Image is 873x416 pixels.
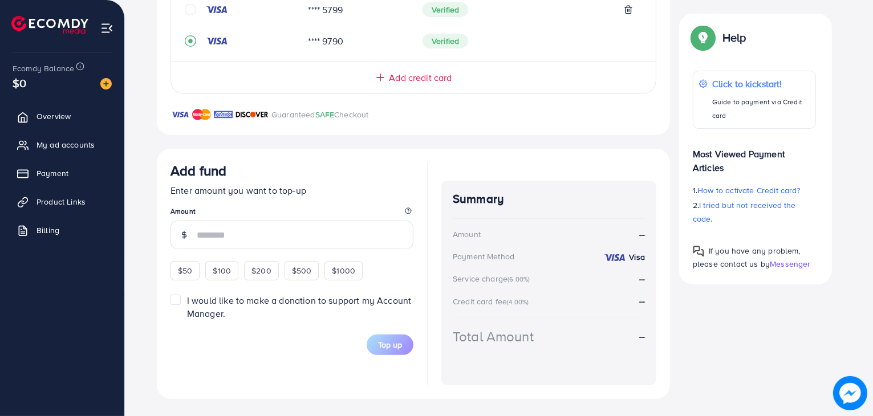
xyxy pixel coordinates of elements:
img: brand [192,108,211,121]
div: Total Amount [453,327,534,346]
span: $50 [178,265,192,276]
img: logo [11,16,88,34]
span: $0 [13,75,26,91]
span: Ecomdy Balance [13,63,74,74]
a: Product Links [9,190,116,213]
span: Messenger [770,258,810,270]
span: $500 [292,265,312,276]
div: Credit card fee [453,296,533,307]
span: My ad accounts [36,139,95,150]
strong: Visa [629,251,645,263]
small: (6.00%) [507,275,530,284]
p: 2. [693,198,816,226]
svg: record circle [185,35,196,47]
h3: Add fund [170,162,226,179]
div: Payment Method [453,251,514,262]
p: Guide to payment via Credit card [712,95,810,123]
svg: circle [185,4,196,15]
span: Add credit card [389,71,452,84]
strong: -- [639,228,645,241]
p: Enter amount you want to top-up [170,183,413,197]
img: image [833,376,867,410]
span: I would like to make a donation to support my Account Manager. [187,294,411,320]
legend: Amount [170,206,413,221]
h4: Summary [453,192,645,206]
a: Billing [9,219,116,242]
img: Popup guide [693,27,713,48]
span: Payment [36,168,68,179]
span: $100 [213,265,231,276]
span: Top up [378,339,402,350]
span: Verified [423,34,468,48]
button: Top up [367,335,413,355]
div: Amount [453,229,481,240]
img: image [100,78,112,89]
span: Product Links [36,196,86,207]
span: $1000 [332,265,355,276]
img: credit [603,253,626,262]
img: brand [235,108,269,121]
img: credit [205,5,228,14]
a: My ad accounts [9,133,116,156]
strong: -- [639,272,645,285]
img: credit [205,36,228,46]
span: Billing [36,225,59,236]
p: Guaranteed Checkout [271,108,369,121]
strong: -- [639,295,645,307]
p: Most Viewed Payment Articles [693,138,816,174]
span: SAFE [315,109,335,120]
img: Popup guide [693,246,704,257]
span: Overview [36,111,71,122]
strong: -- [639,330,645,343]
p: Click to kickstart! [712,77,810,91]
a: Payment [9,162,116,185]
span: Verified [423,2,468,17]
p: Help [722,31,746,44]
div: Service charge [453,273,533,284]
span: I tried but not received the code. [693,199,796,225]
small: (4.00%) [507,297,529,307]
p: 1. [693,183,816,197]
span: How to activate Credit card? [697,185,800,196]
span: If you have any problem, please contact us by [693,245,801,270]
img: menu [100,22,113,35]
img: brand [214,108,233,121]
a: Overview [9,105,116,128]
span: $200 [251,265,271,276]
img: brand [170,108,189,121]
